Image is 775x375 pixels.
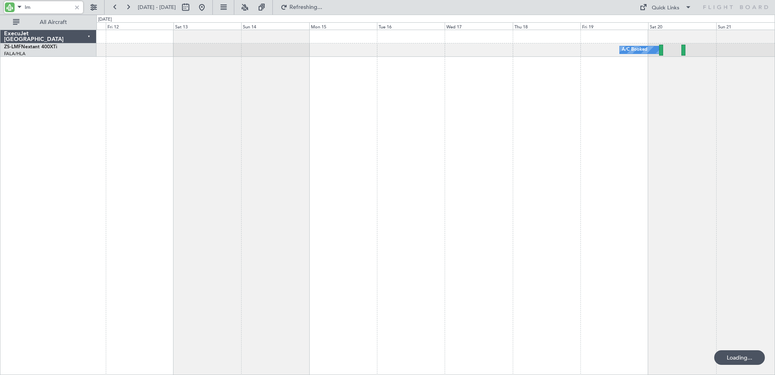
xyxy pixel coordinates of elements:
[138,4,176,11] span: [DATE] - [DATE]
[25,1,71,13] input: A/C (Reg. or Type)
[4,45,21,50] span: ZS-LMF
[9,16,88,29] button: All Aircraft
[98,16,112,23] div: [DATE]
[445,22,512,30] div: Wed 17
[4,51,26,57] a: FALA/HLA
[277,1,325,14] button: Refreshing...
[714,350,765,365] div: Loading...
[513,22,580,30] div: Thu 18
[622,44,647,56] div: A/C Booked
[4,45,57,50] a: ZS-LMFNextant 400XTi
[648,22,716,30] div: Sat 20
[106,22,173,30] div: Fri 12
[580,22,648,30] div: Fri 19
[289,4,323,10] span: Refreshing...
[377,22,445,30] div: Tue 16
[309,22,377,30] div: Mon 15
[21,19,86,25] span: All Aircraft
[636,1,696,14] button: Quick Links
[173,22,241,30] div: Sat 13
[241,22,309,30] div: Sun 14
[652,4,679,12] div: Quick Links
